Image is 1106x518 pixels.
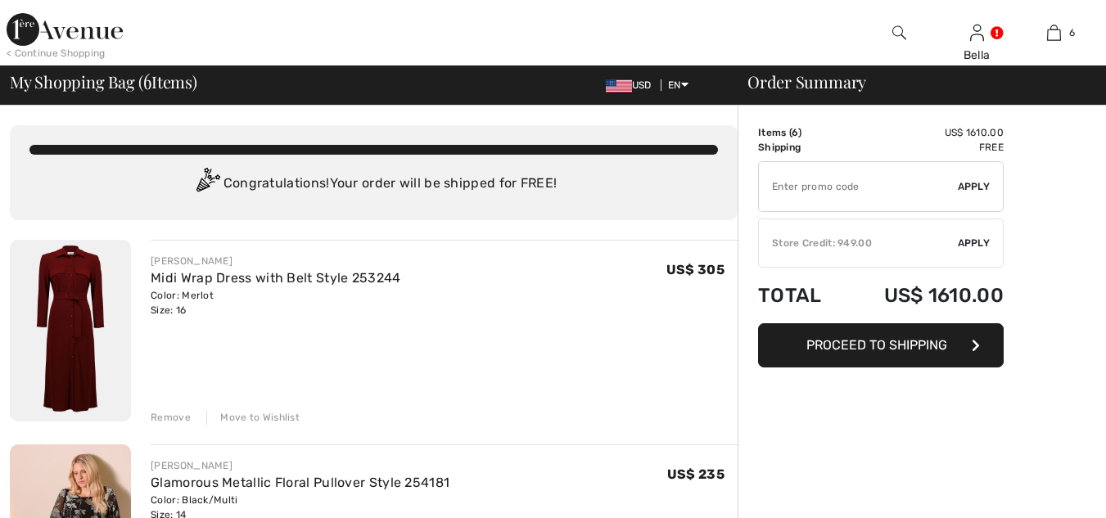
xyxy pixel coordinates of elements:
div: Color: Merlot Size: 16 [151,288,400,318]
img: Midi Wrap Dress with Belt Style 253244 [10,240,131,421]
span: EN [668,79,688,91]
span: 6 [792,127,798,138]
span: 6 [143,70,151,91]
div: [PERSON_NAME] [151,458,449,473]
a: Glamorous Metallic Floral Pullover Style 254181 [151,475,449,490]
div: Store Credit: 949.00 [759,236,958,250]
img: 1ère Avenue [7,13,123,46]
div: < Continue Shopping [7,46,106,61]
span: USD [606,79,658,91]
div: Remove [151,410,191,425]
a: Sign In [970,25,984,40]
span: Proceed to Shipping [806,337,947,353]
td: US$ 1610.00 [843,268,1004,323]
td: Free [843,140,1004,155]
div: Order Summary [728,74,1096,90]
span: Apply [958,179,991,194]
span: My Shopping Bag ( Items) [10,74,197,90]
div: Move to Wishlist [206,410,300,425]
span: US$ 235 [667,466,725,482]
span: US$ 305 [666,262,725,277]
td: Items ( ) [758,125,843,140]
td: US$ 1610.00 [843,125,1004,140]
td: Shipping [758,140,843,155]
button: Proceed to Shipping [758,323,1004,367]
img: My Bag [1047,23,1061,43]
a: Midi Wrap Dress with Belt Style 253244 [151,270,400,286]
img: My Info [970,23,984,43]
div: [PERSON_NAME] [151,254,400,268]
div: Congratulations! Your order will be shipped for FREE! [29,168,718,200]
td: Total [758,268,843,323]
input: Promo code [759,162,958,211]
img: Congratulation2.svg [191,168,223,200]
span: Apply [958,236,991,250]
img: search the website [892,23,906,43]
span: 6 [1069,25,1075,40]
a: 6 [1016,23,1092,43]
img: US Dollar [606,79,632,92]
div: Bella [939,47,1015,64]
